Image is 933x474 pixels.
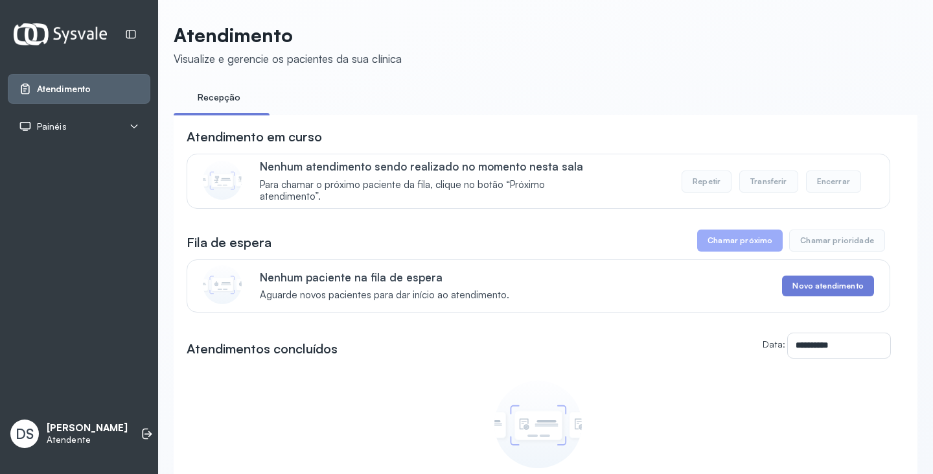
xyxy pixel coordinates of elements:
span: Painéis [37,121,67,132]
div: Visualize e gerencie os pacientes da sua clínica [174,52,402,65]
button: Chamar próximo [697,230,783,252]
h3: Atendimento em curso [187,128,322,146]
p: [PERSON_NAME] [47,422,128,434]
img: Imagem de empty state [494,381,582,468]
p: Nenhum paciente na fila de espera [260,270,509,284]
span: Aguarde novos pacientes para dar início ao atendimento. [260,289,509,302]
img: Imagem de CalloutCard [203,161,242,200]
span: Para chamar o próximo paciente da fila, clique no botão “Próximo atendimento”. [260,179,603,204]
span: Atendimento [37,84,91,95]
h3: Atendimentos concluídos [187,340,338,358]
h3: Fila de espera [187,233,271,252]
button: Novo atendimento [782,276,873,296]
label: Data: [763,338,785,350]
p: Nenhum atendimento sendo realizado no momento nesta sala [260,160,603,173]
p: Atendente [47,434,128,445]
a: Recepção [174,87,264,108]
a: Atendimento [19,82,139,95]
img: Imagem de CalloutCard [203,265,242,304]
button: Chamar prioridade [789,230,885,252]
button: Encerrar [806,171,861,193]
button: Repetir [682,171,731,193]
button: Transferir [739,171,798,193]
p: Atendimento [174,23,402,47]
img: Logotipo do estabelecimento [14,23,107,45]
